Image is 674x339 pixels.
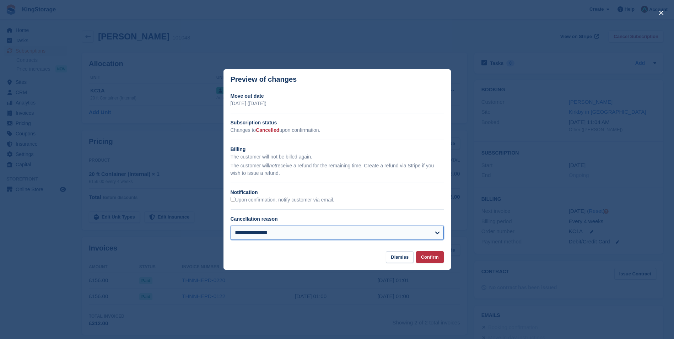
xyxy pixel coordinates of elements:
[656,7,667,18] button: close
[231,92,444,100] h2: Move out date
[231,197,235,201] input: Upon confirmation, notify customer via email.
[231,100,444,107] p: [DATE] ([DATE])
[256,127,279,133] span: Cancelled
[231,127,444,134] p: Changes to upon confirmation.
[386,251,414,263] button: Dismiss
[231,162,444,177] p: The customer will receive a refund for the remaining time. Create a refund via Stripe if you wish...
[269,163,276,168] em: not
[231,189,444,196] h2: Notification
[416,251,444,263] button: Confirm
[231,216,278,222] label: Cancellation reason
[231,119,444,127] h2: Subscription status
[231,153,444,161] p: The customer will not be billed again.
[231,75,297,84] p: Preview of changes
[231,146,444,153] h2: Billing
[231,197,334,203] label: Upon confirmation, notify customer via email.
